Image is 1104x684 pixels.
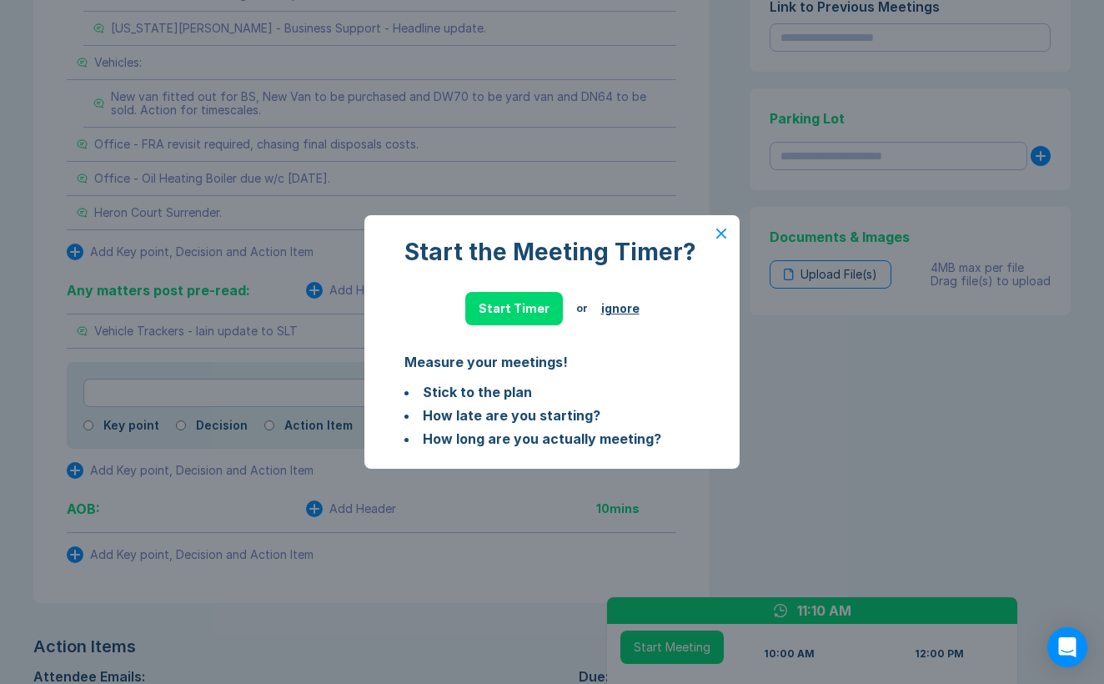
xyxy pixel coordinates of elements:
button: ignore [601,302,640,315]
button: Start Timer [465,292,563,325]
div: Measure your meetings! [404,352,700,372]
div: Start the Meeting Timer? [404,239,700,265]
li: How long are you actually meeting? [404,429,700,449]
li: How late are you starting? [404,405,700,425]
div: Open Intercom Messenger [1047,627,1087,667]
li: Stick to the plan [404,382,700,402]
div: or [576,302,588,315]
